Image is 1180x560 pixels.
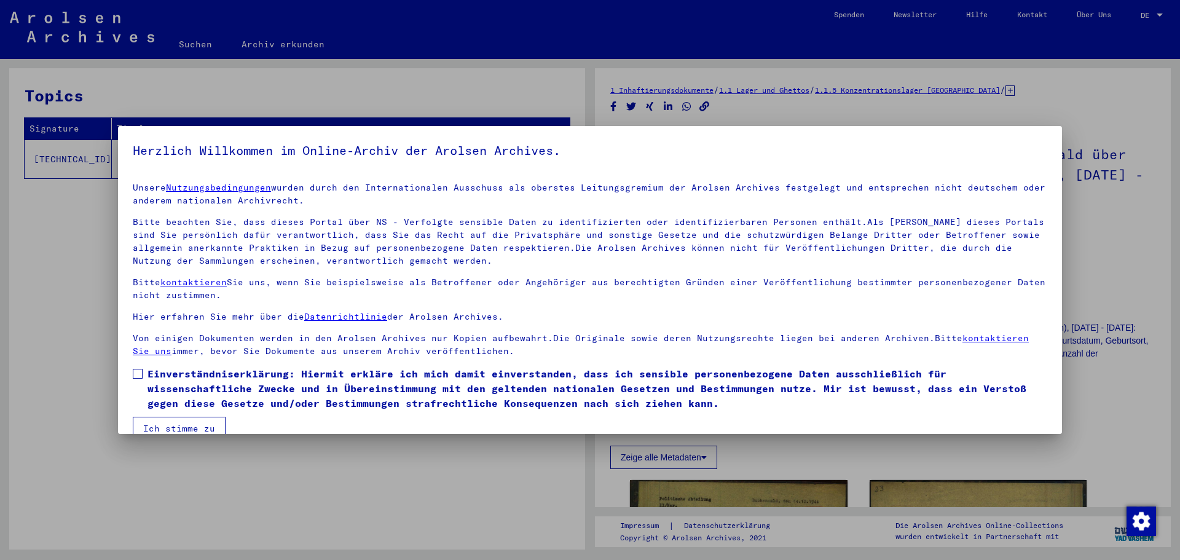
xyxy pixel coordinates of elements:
p: Von einigen Dokumenten werden in den Arolsen Archives nur Kopien aufbewahrt.Die Originale sowie d... [133,332,1047,358]
img: Change consent [1127,507,1156,536]
p: Unsere wurden durch den Internationalen Ausschuss als oberstes Leitungsgremium der Arolsen Archiv... [133,181,1047,207]
a: kontaktieren Sie uns [133,333,1029,357]
p: Bitte beachten Sie, dass dieses Portal über NS - Verfolgte sensible Daten zu identifizierten oder... [133,216,1047,267]
span: Einverständniserklärung: Hiermit erkläre ich mich damit einverstanden, dass ich sensible personen... [147,366,1047,411]
a: Nutzungsbedingungen [166,182,271,193]
p: Hier erfahren Sie mehr über die der Arolsen Archives. [133,310,1047,323]
a: Datenrichtlinie [304,311,387,322]
a: kontaktieren [160,277,227,288]
h5: Herzlich Willkommen im Online-Archiv der Arolsen Archives. [133,141,1047,160]
button: Ich stimme zu [133,417,226,440]
p: Bitte Sie uns, wenn Sie beispielsweise als Betroffener oder Angehöriger aus berechtigten Gründen ... [133,276,1047,302]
